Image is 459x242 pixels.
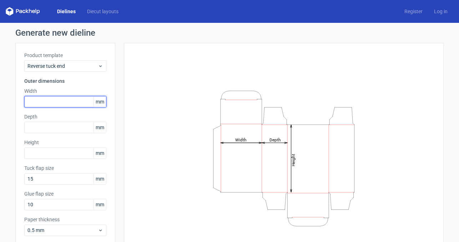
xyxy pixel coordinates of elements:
[94,148,106,158] span: mm
[24,87,106,95] label: Width
[24,77,106,85] h3: Outer dimensions
[94,96,106,107] span: mm
[24,52,106,59] label: Product template
[24,216,106,223] label: Paper thickness
[27,62,98,70] span: Reverse tuck end
[399,8,428,15] a: Register
[235,137,247,142] tspan: Width
[269,137,281,142] tspan: Depth
[94,199,106,210] span: mm
[15,29,444,37] h1: Generate new dieline
[24,190,106,197] label: Glue flap size
[81,8,124,15] a: Diecut layouts
[24,113,106,120] label: Depth
[94,173,106,184] span: mm
[24,165,106,172] label: Tuck flap size
[291,153,296,166] tspan: Height
[51,8,81,15] a: Dielines
[27,227,98,234] span: 0.5 mm
[94,122,106,133] span: mm
[24,139,106,146] label: Height
[428,8,453,15] a: Log in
